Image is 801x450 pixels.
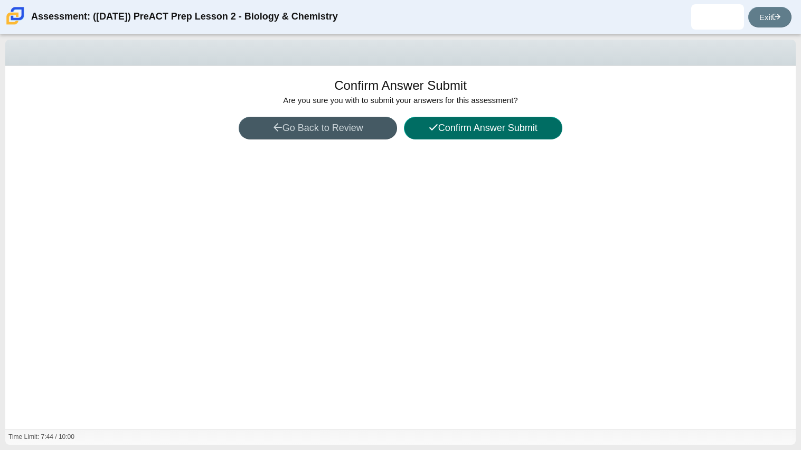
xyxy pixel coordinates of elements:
[748,7,791,27] a: Exit
[404,117,562,139] button: Confirm Answer Submit
[4,5,26,27] img: Carmen School of Science & Technology
[31,4,338,30] div: Assessment: ([DATE]) PreACT Prep Lesson 2 - Biology & Chemistry
[283,96,517,105] span: Are you sure you with to submit your answers for this assessment?
[4,20,26,29] a: Carmen School of Science & Technology
[334,77,467,95] h1: Confirm Answer Submit
[709,8,726,25] img: rodrigo.esquivelle.Qouslq
[8,433,74,442] div: Time Limit: 7:44 / 10:00
[239,117,397,139] button: Go Back to Review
